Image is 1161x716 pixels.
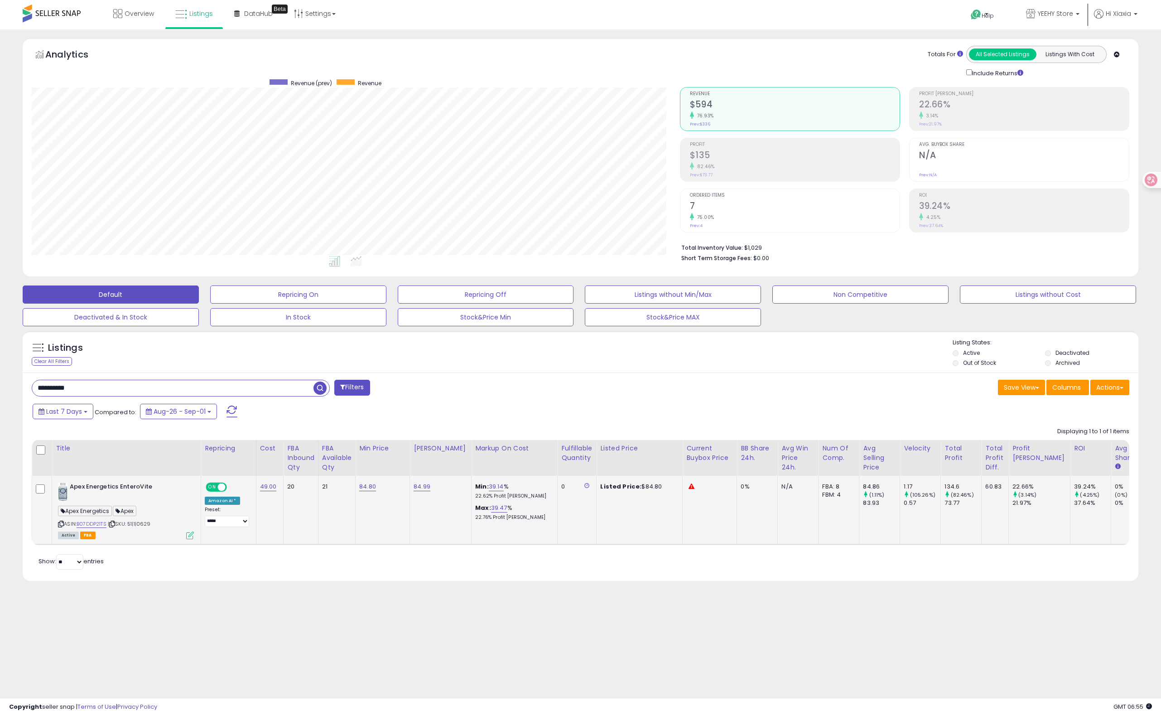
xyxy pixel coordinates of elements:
[944,499,981,507] div: 73.77
[1012,483,1070,491] div: 22.66%
[108,520,151,527] span: | SKU: 51|1|0629
[475,504,550,521] div: %
[919,150,1129,162] h2: N/A
[863,483,900,491] div: 84.86
[23,285,199,304] button: Default
[32,357,72,366] div: Clear All Filters
[260,444,280,453] div: Cost
[923,112,939,119] small: 3.14%
[690,172,713,178] small: Prev: $73.77
[398,308,574,326] button: Stock&Price Min
[753,254,769,262] span: $0.00
[125,9,154,18] span: Overview
[1018,491,1036,498] small: (3.14%)
[985,483,1002,491] div: 60.83
[1080,491,1099,498] small: (4.25%)
[77,520,106,528] a: B07DDP21TS
[58,483,67,501] img: 41RbU0SjxCL._SL40_.jpg
[1090,380,1129,395] button: Actions
[585,308,761,326] button: Stock&Price MAX
[681,244,743,252] b: Total Inventory Value:
[205,507,249,527] div: Preset:
[963,349,980,357] label: Active
[58,532,79,539] span: All listings currently available for purchase on Amazon
[359,444,406,453] div: Min Price
[475,514,550,521] p: 22.76% Profit [PERSON_NAME]
[600,482,641,491] b: Listed Price:
[1074,483,1111,491] div: 39.24%
[561,444,593,463] div: Fulfillable Quantity
[690,121,710,127] small: Prev: $336
[1038,9,1073,18] span: YEEHY Store
[1115,463,1120,471] small: Avg BB Share.
[998,380,1045,395] button: Save View
[963,359,996,367] label: Out of Stock
[963,2,1012,29] a: Help
[910,491,935,498] small: (105.26%)
[863,444,896,472] div: Avg Selling Price
[414,444,467,453] div: [PERSON_NAME]
[287,444,314,472] div: FBA inbound Qty
[1036,48,1103,60] button: Listings With Cost
[919,142,1129,147] span: Avg. Buybox Share
[600,444,679,453] div: Listed Price
[772,285,949,304] button: Non Competitive
[959,68,1034,78] div: Include Returns
[46,407,82,416] span: Last 7 Days
[489,482,504,491] a: 39.14
[1052,383,1081,392] span: Columns
[322,444,352,472] div: FBA Available Qty
[1055,359,1080,367] label: Archived
[226,484,240,491] span: OFF
[694,163,715,170] small: 82.46%
[904,444,937,453] div: Velocity
[600,483,675,491] div: $84.80
[904,483,940,491] div: 1.17
[189,9,213,18] span: Listings
[694,214,714,221] small: 75.00%
[1094,9,1137,29] a: Hi Xiaxia
[475,483,550,499] div: %
[919,92,1129,97] span: Profit [PERSON_NAME]
[781,444,814,472] div: Avg Win Price 24h.
[414,482,430,491] a: 84.99
[969,48,1036,60] button: All Selected Listings
[359,482,376,491] a: 84.80
[113,506,136,516] span: Apex
[960,285,1136,304] button: Listings without Cost
[741,444,774,463] div: BB Share 24h.
[291,79,332,87] span: Revenue (prev)
[690,92,900,97] span: Revenue
[210,285,386,304] button: Repricing On
[80,532,96,539] span: FBA
[690,99,900,111] h2: $594
[690,223,703,228] small: Prev: 4
[944,483,981,491] div: 134.6
[58,506,112,516] span: Apex Energetics
[869,491,885,498] small: (1.11%)
[919,99,1129,111] h2: 22.66%
[951,491,974,498] small: (82.46%)
[781,483,811,491] div: N/A
[475,493,550,499] p: 22.62% Profit [PERSON_NAME]
[207,484,218,491] span: ON
[822,444,855,463] div: Num of Comp.
[56,444,197,453] div: Title
[690,201,900,213] h2: 7
[1012,444,1066,463] div: Profit [PERSON_NAME]
[919,172,937,178] small: Prev: N/A
[919,121,942,127] small: Prev: 21.97%
[491,503,507,513] a: 39.47
[681,254,752,262] b: Short Term Storage Fees:
[48,342,83,354] h5: Listings
[45,48,106,63] h5: Analytics
[822,483,852,491] div: FBA: 8
[741,483,771,491] div: 0%
[70,483,180,493] b: Apex Energetics EnteroVite
[244,9,273,18] span: DataHub
[287,483,311,491] div: 20
[272,5,288,14] div: Tooltip anchor
[472,440,558,476] th: The percentage added to the cost of goods (COGS) that forms the calculator for Min & Max prices.
[1074,444,1107,453] div: ROI
[944,444,978,463] div: Total Profit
